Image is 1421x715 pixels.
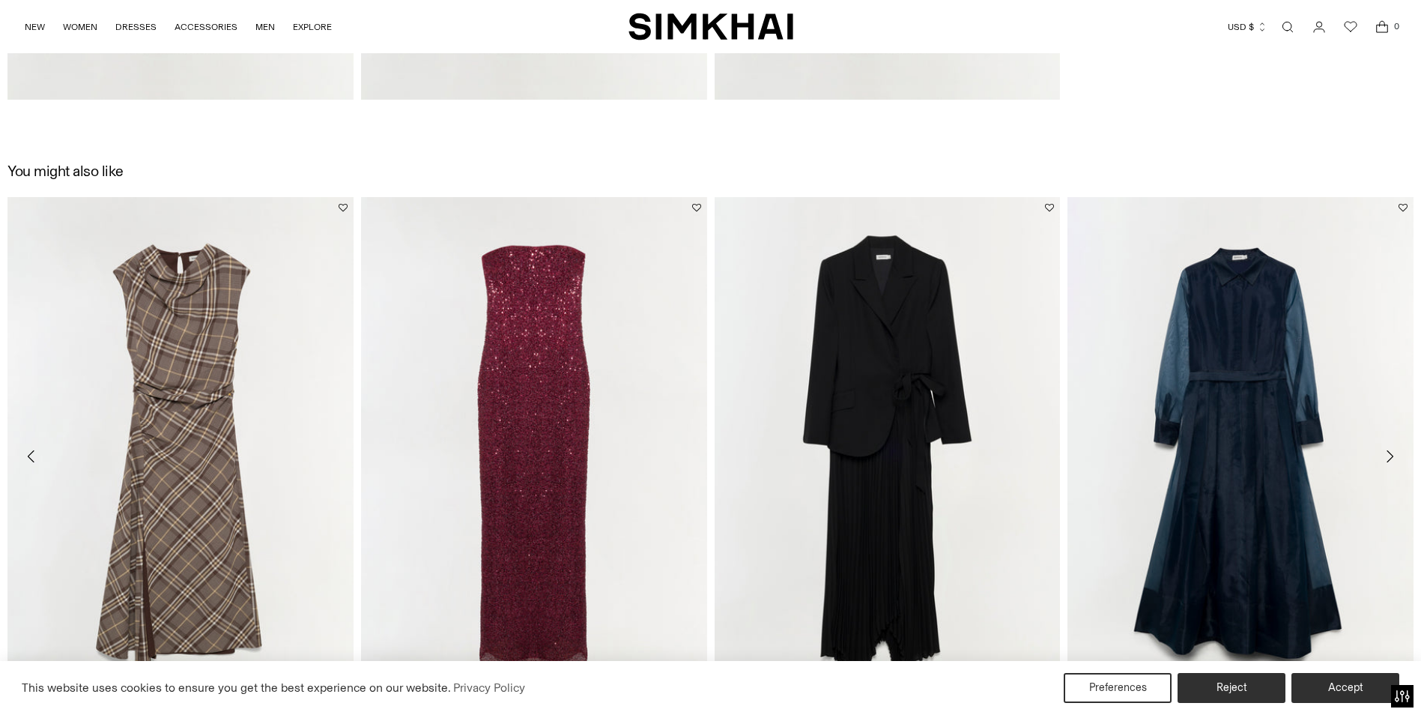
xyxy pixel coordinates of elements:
[1336,12,1366,42] a: Wishlist
[115,10,157,43] a: DRESSES
[339,203,348,212] button: Add to Wishlist
[293,10,332,43] a: EXPLORE
[22,681,451,695] span: This website uses cookies to ensure you get the best experience on our website.
[63,10,97,43] a: WOMEN
[1273,12,1303,42] a: Open search modal
[175,10,237,43] a: ACCESSORIES
[1373,440,1406,473] button: Move to next carousel slide
[255,10,275,43] a: MEN
[15,440,48,473] button: Move to previous carousel slide
[1399,203,1408,212] button: Add to Wishlist
[692,203,701,212] button: Add to Wishlist
[628,12,793,41] a: SIMKHAI
[1304,12,1334,42] a: Go to the account page
[1291,673,1399,703] button: Accept
[1045,203,1054,212] button: Add to Wishlist
[1178,673,1285,703] button: Reject
[1228,10,1267,43] button: USD $
[451,677,527,699] a: Privacy Policy (opens in a new tab)
[1390,19,1403,33] span: 0
[1367,12,1397,42] a: Open cart modal
[7,163,124,179] h2: You might also like
[25,10,45,43] a: NEW
[1064,673,1172,703] button: Preferences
